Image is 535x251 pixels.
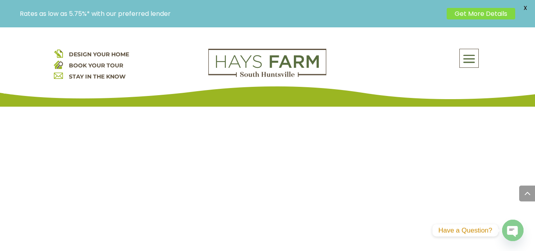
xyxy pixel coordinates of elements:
[69,51,129,58] a: DESIGN YOUR HOME
[519,2,531,14] span: X
[208,49,326,77] img: Logo
[54,60,63,69] img: book your home tour
[20,10,443,17] p: Rates as low as 5.75%* with our preferred lender
[69,73,126,80] a: STAY IN THE KNOW
[54,49,63,58] img: design your home
[447,8,515,19] a: Get More Details
[69,62,123,69] a: BOOK YOUR TOUR
[208,72,326,79] a: hays farm homes huntsville development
